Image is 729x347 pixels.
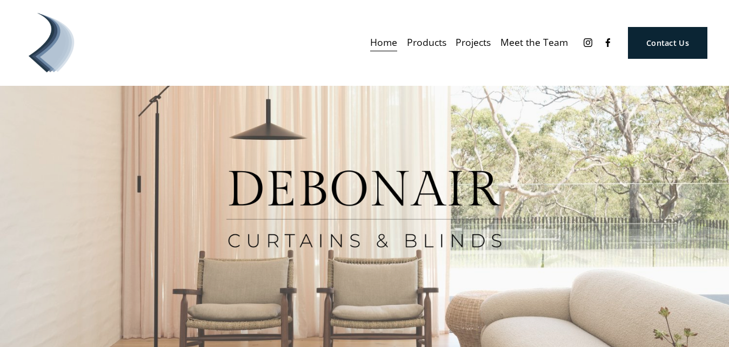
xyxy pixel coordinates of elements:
[628,27,707,59] a: Contact Us
[370,33,397,52] a: Home
[583,37,593,48] a: Instagram
[407,33,446,52] a: folder dropdown
[500,33,568,52] a: Meet the Team
[603,37,613,48] a: Facebook
[407,34,446,51] span: Products
[456,33,491,52] a: Projects
[22,13,81,72] img: Debonair | Curtains, Blinds, Shutters &amp; Awnings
